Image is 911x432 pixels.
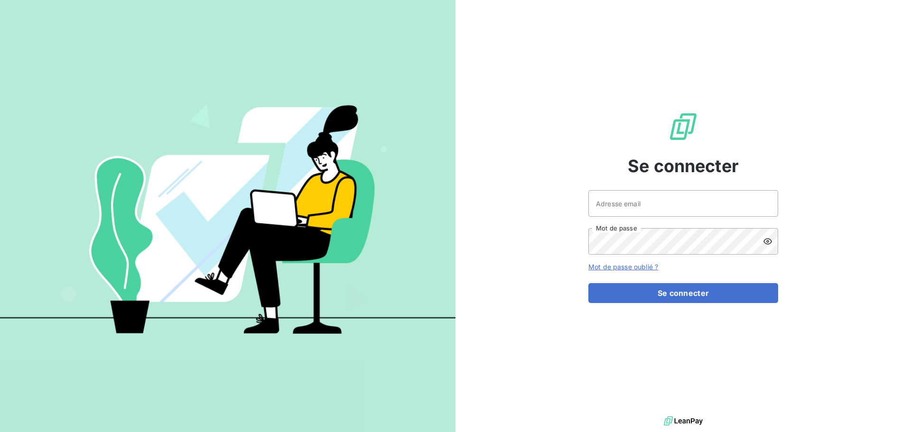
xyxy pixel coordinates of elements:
img: Logo LeanPay [668,111,698,142]
a: Mot de passe oublié ? [588,263,658,271]
input: placeholder [588,190,778,217]
button: Se connecter [588,283,778,303]
span: Se connecter [628,153,739,179]
img: logo [664,414,703,428]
